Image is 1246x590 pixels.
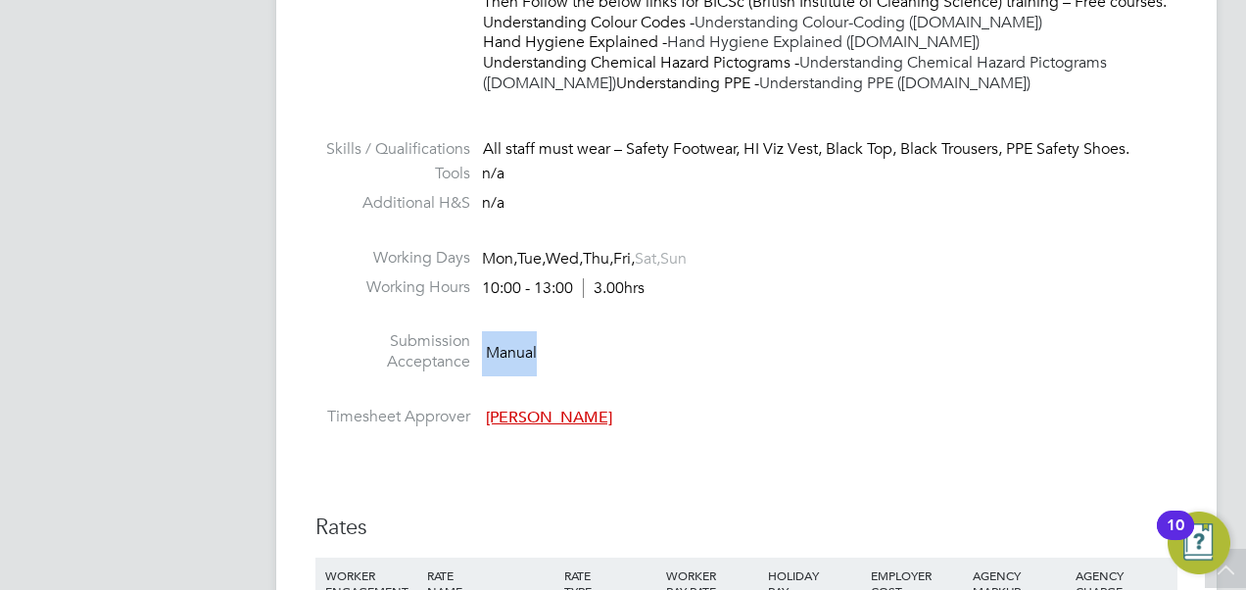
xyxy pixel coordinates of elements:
div: All staff must wear – Safety Footwear, HI Viz Vest, Black Top, Black Trousers, PPE Safety Shoes. [483,139,1177,160]
span: Wed, [546,249,583,269]
label: Submission Acceptance [315,331,470,372]
span: Thu, [583,249,613,269]
label: Working Hours [315,277,470,298]
div: 10:00 - 13:00 [482,278,645,299]
a: Understanding PPE ([DOMAIN_NAME]) [759,74,1030,93]
a: Hand Hygiene Explained ([DOMAIN_NAME]) [667,32,980,52]
span: 3.00hrs [583,278,645,298]
span: Fri, [613,249,635,269]
span: Mon, [482,249,517,269]
a: Understanding Chemical Hazard Pictograms ([DOMAIN_NAME]) [483,53,1107,93]
span: n/a [482,193,504,213]
span: [PERSON_NAME] [486,408,612,427]
div: 10 [1167,525,1184,551]
a: Understanding Colour-Coding ([DOMAIN_NAME]) [695,13,1042,32]
span: Sat, [635,249,660,269]
span: Tue, [517,249,546,269]
button: Open Resource Center, 10 new notifications [1168,512,1230,574]
label: Skills / Qualifications [315,139,470,160]
span: n/a [482,164,504,183]
label: Additional H&S [315,193,470,214]
label: Tools [315,164,470,184]
span: Sun [660,249,687,269]
label: Timesheet Approver [315,407,470,427]
h3: Rates [315,514,1177,542]
label: Working Days [315,248,470,269]
span: Manual [486,343,537,363]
